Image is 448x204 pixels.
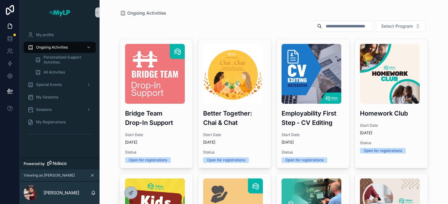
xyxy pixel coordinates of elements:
span: [DATE] [282,140,344,145]
div: Open for registrations [364,148,402,154]
a: Ongoing Activities [120,10,166,16]
span: Personalised Support Activities [44,55,90,65]
img: BRIDGE.jpg [125,44,185,104]
h3: Homework Club [360,109,423,118]
div: Open for registrations [129,157,167,163]
span: Sessions [36,107,52,112]
img: Chai-&-Chat-Final-2.png [203,44,263,104]
span: Special Events [36,82,62,87]
a: All Activities [31,67,96,78]
button: Select Button [376,20,426,32]
div: Open for registrations [207,157,245,163]
a: Chai-&-Chat-Final-2.pngBetter Together: Chai & ChatStart Date[DATE]StatusOpen for registrations [198,39,271,168]
a: My Sessions [24,92,96,103]
span: My Sessions [36,95,58,100]
a: Personalised Support Activities [31,54,96,65]
span: Status [203,150,266,155]
div: scrollable content [20,25,100,147]
span: Select Program [381,23,413,29]
span: Start Date [360,123,423,128]
span: Viewing as [PERSON_NAME] [24,173,75,178]
a: My profile [24,29,96,40]
span: Start Date [203,132,266,137]
span: Status [125,150,188,155]
span: My Registrations [36,120,66,125]
a: HWC-Logo---Main-Version.pngHomework ClubStart Date[DATE]StatusOpen for registrations [355,39,428,168]
a: CV-Editing-Session.jpgEmployability First Step - CV EditingStart Date[DATE]StatusOpen for registr... [276,39,350,168]
span: Ongoing Activities [127,10,166,16]
img: App logo [49,7,71,17]
span: Status [360,140,423,145]
span: Start Date [125,132,188,137]
span: [DATE] [360,130,423,135]
span: [DATE] [125,140,188,145]
h3: Bridge Team Drop-In Support [125,109,188,127]
a: Ongoing Activities [24,42,96,53]
a: BRIDGE.jpgBridge Team Drop-In SupportStart Date[DATE]StatusOpen for registrations [120,39,193,168]
h3: Better Together: Chai & Chat [203,109,266,127]
a: Special Events [24,79,96,90]
span: Ongoing Activities [36,45,68,50]
span: My profile [36,32,54,37]
a: My Registrations [24,116,96,128]
span: All Activities [44,70,65,75]
span: Powered by [24,161,45,166]
span: [DATE] [203,140,266,145]
span: Status [282,150,344,155]
img: HWC-Logo---Main-Version.png [360,44,420,104]
div: Open for registrations [285,157,324,163]
h3: Employability First Step - CV Editing [282,109,344,127]
a: Powered by [20,158,100,169]
img: CV-Editing-Session.jpg [282,44,341,104]
p: [PERSON_NAME] [44,190,79,196]
span: Start Date [282,132,344,137]
a: Sessions [24,104,96,115]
